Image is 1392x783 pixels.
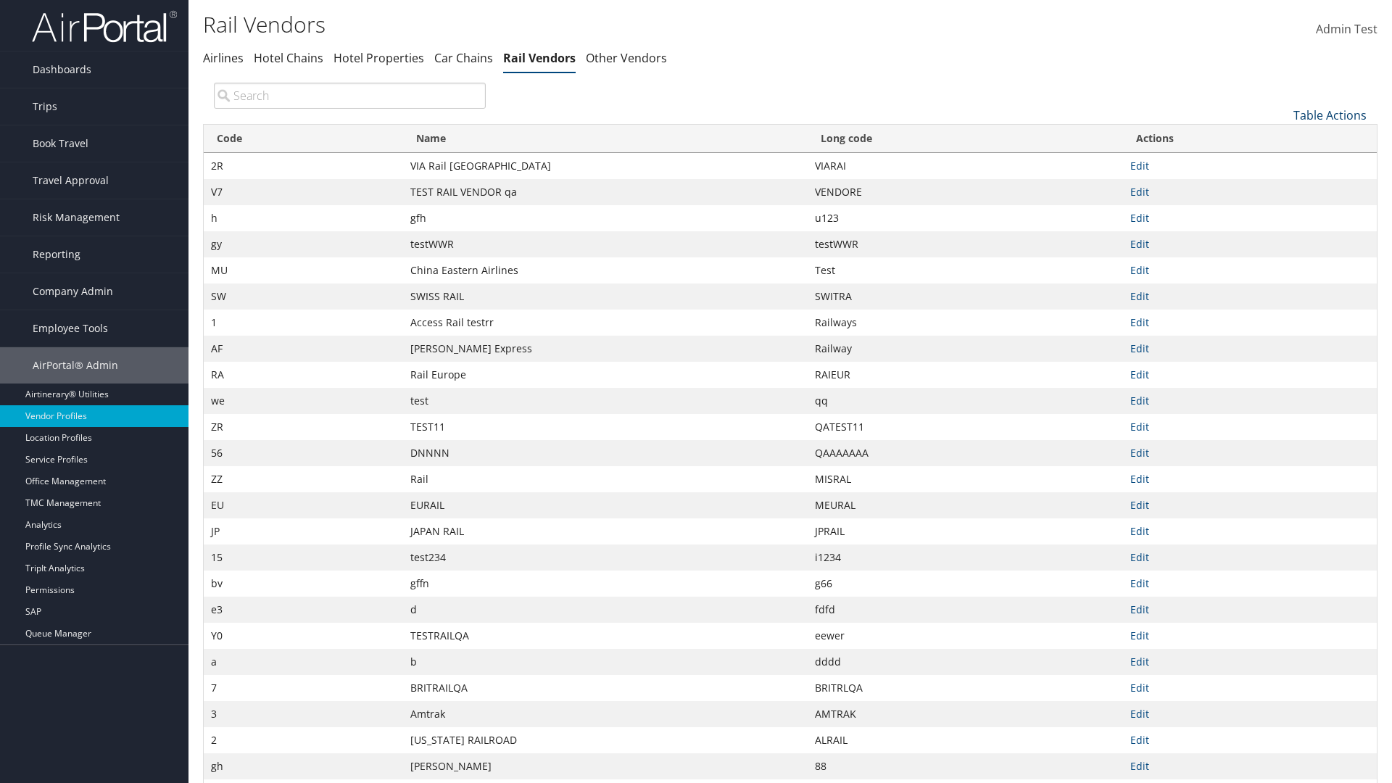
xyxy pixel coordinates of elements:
[33,51,91,88] span: Dashboards
[403,362,808,388] td: Rail Europe
[1130,550,1149,564] a: Edit
[403,179,808,205] td: TEST RAIL VENDOR qa
[1130,237,1149,251] a: Edit
[33,273,113,310] span: Company Admin
[808,518,1123,544] td: JPRAIL
[403,492,808,518] td: EURAIL
[403,414,808,440] td: TEST11
[808,701,1123,727] td: AMTRAK
[1130,368,1149,381] a: Edit
[1130,263,1149,277] a: Edit
[1130,185,1149,199] a: Edit
[808,125,1123,153] th: Long code: activate to sort column ascending
[808,362,1123,388] td: RAIEUR
[586,50,667,66] a: Other Vendors
[403,649,808,675] td: b
[403,727,808,753] td: [US_STATE] RAILROAD
[32,9,177,43] img: airportal-logo.png
[503,50,576,66] a: Rail Vendors
[403,675,808,701] td: BRITRAILQA
[204,283,403,310] td: SW
[1130,315,1149,329] a: Edit
[808,231,1123,257] td: testWWR
[1130,681,1149,695] a: Edit
[33,125,88,162] span: Book Travel
[204,623,403,649] td: Y0
[204,440,403,466] td: 56
[808,753,1123,779] td: 88
[403,153,808,179] td: VIA Rail [GEOGRAPHIC_DATA]
[204,179,403,205] td: V7
[1316,7,1377,52] a: Admin Test
[808,727,1123,753] td: ALRAIL
[33,310,108,347] span: Employee Tools
[808,623,1123,649] td: eewer
[1316,21,1377,37] span: Admin Test
[808,283,1123,310] td: SWITRA
[808,466,1123,492] td: MISRAL
[403,571,808,597] td: gffn
[204,649,403,675] td: a
[1293,107,1367,123] a: Table Actions
[808,414,1123,440] td: QATEST11
[204,753,403,779] td: gh
[204,492,403,518] td: EU
[1130,446,1149,460] a: Edit
[1130,759,1149,773] a: Edit
[204,544,403,571] td: 15
[403,440,808,466] td: DNNNN
[1130,655,1149,668] a: Edit
[403,753,808,779] td: [PERSON_NAME]
[434,50,493,66] a: Car Chains
[204,518,403,544] td: JP
[1130,498,1149,512] a: Edit
[1130,341,1149,355] a: Edit
[808,179,1123,205] td: VENDORE
[204,336,403,362] td: AF
[808,440,1123,466] td: QAAAAAAA
[204,231,403,257] td: gy
[204,571,403,597] td: bv
[204,125,403,153] th: Code: activate to sort column ascending
[403,388,808,414] td: test
[33,347,118,384] span: AirPortal® Admin
[808,153,1123,179] td: VIARAI
[1130,159,1149,173] a: Edit
[1130,524,1149,538] a: Edit
[254,50,323,66] a: Hotel Chains
[1130,629,1149,642] a: Edit
[808,310,1123,336] td: Railways
[214,83,486,109] input: Search
[1130,394,1149,407] a: Edit
[204,362,403,388] td: RA
[403,623,808,649] td: TESTRAILQA
[33,236,80,273] span: Reporting
[1130,420,1149,434] a: Edit
[204,701,403,727] td: 3
[808,571,1123,597] td: g66
[403,310,808,336] td: Access Rail testrr
[808,492,1123,518] td: MEURAL
[204,257,403,283] td: MU
[1130,733,1149,747] a: Edit
[204,466,403,492] td: ZZ
[204,310,403,336] td: 1
[403,597,808,623] td: d
[204,388,403,414] td: we
[1130,576,1149,590] a: Edit
[808,205,1123,231] td: u123
[1123,125,1377,153] th: Actions
[204,675,403,701] td: 7
[403,336,808,362] td: [PERSON_NAME] Express
[204,727,403,753] td: 2
[808,544,1123,571] td: i1234
[808,388,1123,414] td: qq
[403,544,808,571] td: test234
[203,50,244,66] a: Airlines
[204,597,403,623] td: e3
[1130,289,1149,303] a: Edit
[333,50,424,66] a: Hotel Properties
[403,231,808,257] td: testWWR
[403,257,808,283] td: China Eastern Airlines
[1130,707,1149,721] a: Edit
